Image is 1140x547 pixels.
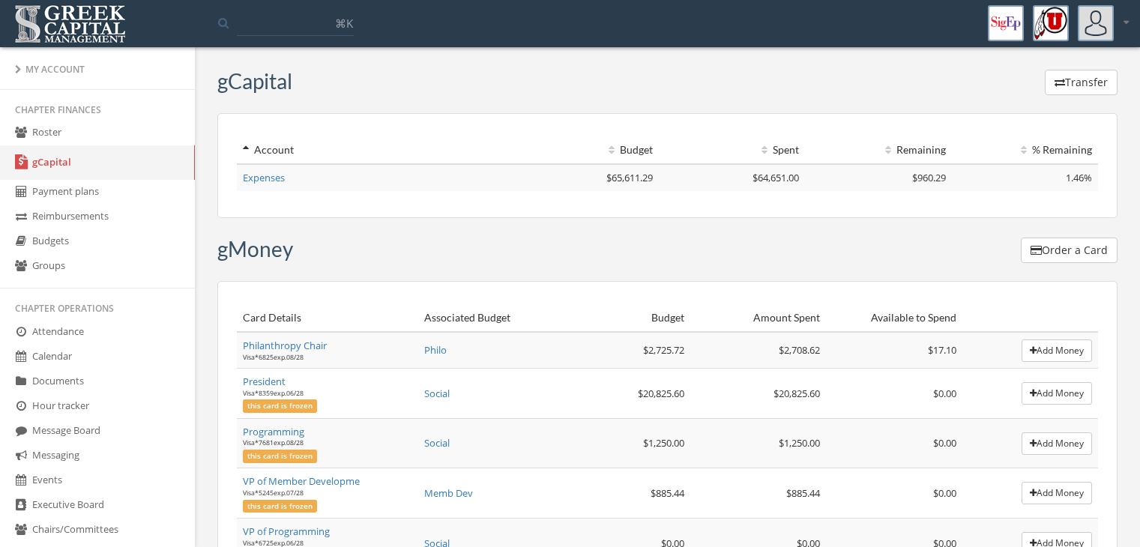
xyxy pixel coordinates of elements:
[779,436,820,450] span: $1,250.00
[811,142,945,157] div: Remaining
[424,387,450,400] a: Social
[1021,238,1118,263] button: Order a Card
[243,489,412,498] div: Visa * 5245 exp. 07 / 28
[243,474,360,488] a: VP of Member Developme
[1022,432,1092,455] button: Add Money
[424,486,473,500] a: Memb Dev
[665,142,799,157] div: Spent
[786,486,820,500] span: $885.44
[779,343,820,357] span: $2,708.62
[217,238,293,261] h3: gMoney
[933,486,956,500] span: $0.00
[243,425,304,438] a: Programming
[643,436,684,450] span: $1,250.00
[243,450,317,463] span: this card is frozen
[243,500,317,513] span: this card is frozen
[424,436,450,450] a: Social
[554,304,690,332] th: Budget
[826,304,962,332] th: Available to Spend
[519,142,653,157] div: Budget
[643,343,684,357] span: $2,725.72
[243,353,412,363] div: Visa * 6825 exp. 08 / 28
[15,63,180,76] div: My Account
[1022,339,1092,362] button: Add Money
[933,436,956,450] span: $0.00
[243,438,412,448] div: Visa * 7681 exp. 08 / 28
[243,375,286,388] a: President
[690,304,826,332] th: Amount Spent
[933,387,956,400] span: $0.00
[335,16,353,31] span: ⌘K
[773,387,820,400] span: $20,825.60
[1066,171,1092,184] span: 1.46%
[958,142,1092,157] div: % Remaining
[1022,482,1092,504] button: Add Money
[243,339,327,352] a: Philanthropy Chair
[243,142,507,157] div: Account
[243,389,412,399] div: Visa * 8359 exp. 06 / 28
[424,343,447,357] a: Philo
[237,304,418,332] th: Card Details
[928,343,956,357] span: $17.10
[638,387,684,400] span: $20,825.60
[418,304,554,332] th: Associated Budget
[243,171,285,184] a: Expenses
[217,70,292,93] h3: gCapital
[1022,382,1092,405] button: Add Money
[753,171,799,184] span: $64,651.00
[243,525,330,538] a: VP of Programming
[243,399,317,413] span: this card is frozen
[1045,70,1118,95] button: Transfer
[606,171,653,184] span: $65,611.29
[651,486,684,500] span: $885.44
[912,171,946,184] span: $960.29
